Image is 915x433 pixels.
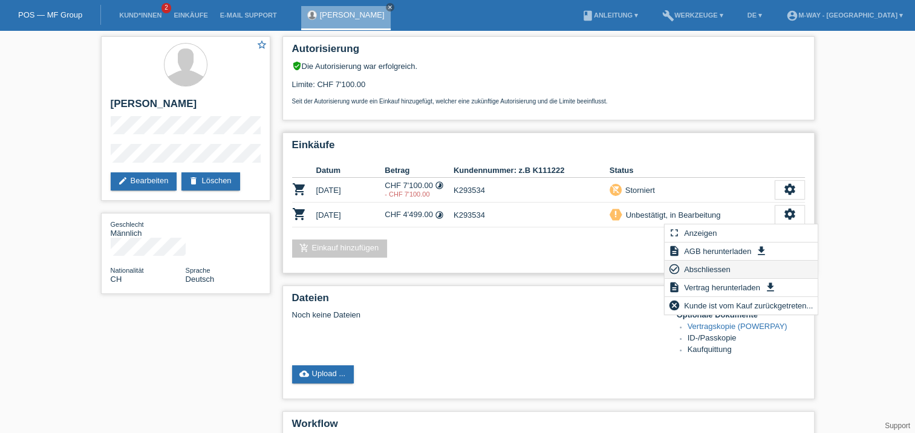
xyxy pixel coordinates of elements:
[622,209,721,221] div: Unbestätigt, in Bearbeitung
[292,61,805,71] div: Die Autorisierung war erfolgreich.
[111,220,186,238] div: Männlich
[435,210,444,220] i: Fixe Raten (24 Raten)
[161,3,171,13] span: 2
[111,98,261,116] h2: [PERSON_NAME]
[181,172,239,190] a: deleteLöschen
[292,365,354,383] a: cloud_uploadUpload ...
[292,71,805,105] div: Limite: CHF 7'100.00
[435,181,444,190] i: Fixe Raten (24 Raten)
[299,243,309,253] i: add_shopping_cart
[668,227,680,239] i: fullscreen
[582,10,594,22] i: book
[688,333,805,345] li: ID-/Passkopie
[189,176,198,186] i: delete
[111,275,122,284] span: Schweiz
[688,345,805,356] li: Kaufquittung
[316,178,385,203] td: [DATE]
[622,184,655,197] div: Storniert
[682,244,753,258] span: AGB herunterladen
[454,203,610,227] td: K293534
[386,3,394,11] a: close
[111,221,144,228] span: Geschlecht
[662,10,674,22] i: build
[292,61,302,71] i: verified_user
[454,178,610,203] td: K293534
[656,11,729,19] a: buildWerkzeuge ▾
[741,11,768,19] a: DE ▾
[256,39,267,50] i: star_border
[316,203,385,227] td: [DATE]
[611,210,620,218] i: priority_high
[168,11,213,19] a: Einkäufe
[576,11,644,19] a: bookAnleitung ▾
[385,203,454,227] td: CHF 4'499.00
[611,185,620,194] i: remove_shopping_cart
[292,43,805,61] h2: Autorisierung
[320,10,385,19] a: [PERSON_NAME]
[292,239,388,258] a: add_shopping_cartEinkauf hinzufügen
[111,172,177,190] a: editBearbeiten
[385,163,454,178] th: Betrag
[292,182,307,197] i: POSP00028215
[111,267,144,274] span: Nationalität
[385,178,454,203] td: CHF 7'100.00
[682,226,718,240] span: Anzeigen
[316,163,385,178] th: Datum
[256,39,267,52] a: star_border
[780,11,909,19] a: account_circlem-way - [GEOGRAPHIC_DATA] ▾
[783,183,796,196] i: settings
[292,207,307,221] i: POSP00028255
[387,4,393,10] i: close
[214,11,283,19] a: E-Mail Support
[113,11,168,19] a: Kund*innen
[186,275,215,284] span: Deutsch
[292,292,805,310] h2: Dateien
[292,310,662,319] div: Noch keine Dateien
[668,245,680,257] i: description
[688,322,787,331] a: Vertragskopie (POWERPAY)
[755,245,767,257] i: get_app
[186,267,210,274] span: Sprache
[454,163,610,178] th: Kundennummer: z.B K111222
[385,190,454,198] div: 02.10.2025 / FALSCHER BETRAG
[783,207,796,221] i: settings
[610,163,775,178] th: Status
[292,139,805,157] h2: Einkäufe
[292,98,805,105] p: Seit der Autorisierung wurde ein Einkauf hinzugefügt, welcher eine zukünftige Autorisierung und d...
[786,10,798,22] i: account_circle
[682,262,732,276] span: Abschliessen
[668,263,680,275] i: check_circle_outline
[18,10,82,19] a: POS — MF Group
[299,369,309,379] i: cloud_upload
[118,176,128,186] i: edit
[885,422,910,430] a: Support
